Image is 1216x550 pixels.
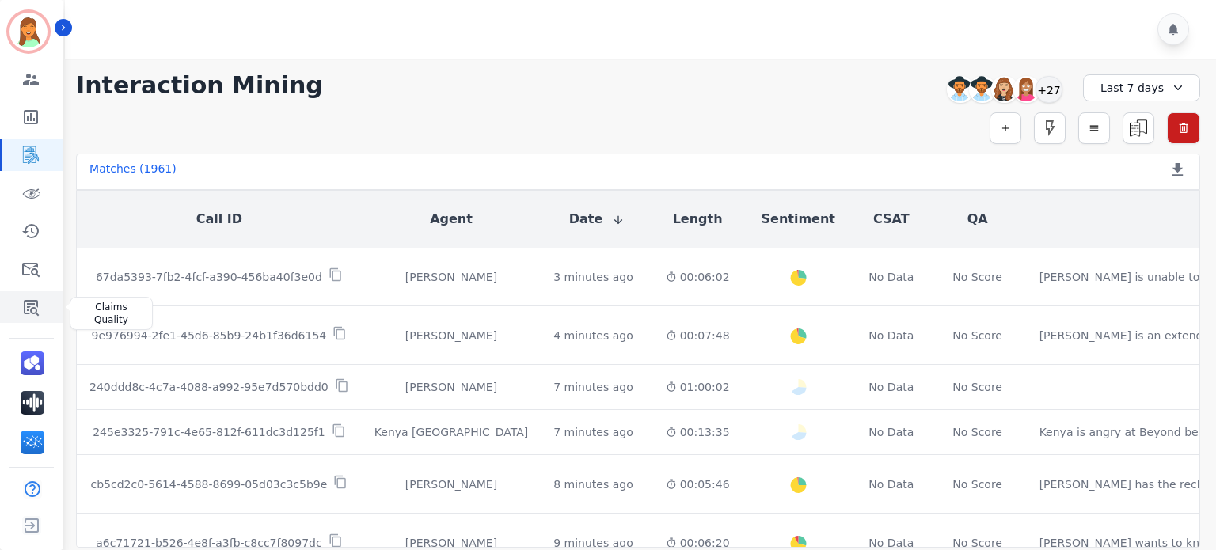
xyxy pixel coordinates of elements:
div: [PERSON_NAME] [374,379,528,395]
div: No Data [867,269,916,285]
div: 7 minutes ago [553,379,633,395]
div: Last 7 days [1083,74,1200,101]
p: cb5cd2c0-5614-4588-8699-05d03c3c5b9e [91,476,328,492]
div: [PERSON_NAME] [374,269,528,285]
div: 8 minutes ago [553,476,633,492]
p: 245e3325-791c-4e65-812f-611dc3d125f1 [93,424,325,440]
button: QA [967,210,988,229]
button: Date [569,210,625,229]
div: +27 [1035,76,1062,103]
p: 67da5393-7fb2-4fcf-a390-456ba40f3e0d [96,269,322,285]
div: No Score [952,424,1002,440]
div: 00:06:02 [666,269,730,285]
button: Agent [430,210,473,229]
div: No Score [952,269,1002,285]
button: Call ID [196,210,242,229]
div: 00:13:35 [666,424,730,440]
h1: Interaction Mining [76,71,323,100]
div: 7 minutes ago [553,424,633,440]
img: Bordered avatar [9,13,47,51]
div: 4 minutes ago [553,328,633,343]
div: No Data [867,476,916,492]
div: Kenya [GEOGRAPHIC_DATA] [374,424,528,440]
div: No Score [952,328,1002,343]
div: Matches ( 1961 ) [89,161,177,183]
div: No Score [952,476,1002,492]
div: [PERSON_NAME] [374,328,528,343]
div: 01:00:02 [666,379,730,395]
div: No Data [867,328,916,343]
p: 9e976994-2fe1-45d6-85b9-24b1f36d6154 [92,328,327,343]
button: Sentiment [762,210,835,229]
div: 3 minutes ago [553,269,633,285]
button: Length [673,210,723,229]
div: No Score [952,379,1002,395]
div: No Data [867,379,916,395]
div: 00:05:46 [666,476,730,492]
div: [PERSON_NAME] [374,476,528,492]
button: CSAT [873,210,910,229]
div: 00:07:48 [666,328,730,343]
div: No Data [867,424,916,440]
p: 240ddd8c-4c7a-4088-a992-95e7d570bdd0 [89,379,329,395]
